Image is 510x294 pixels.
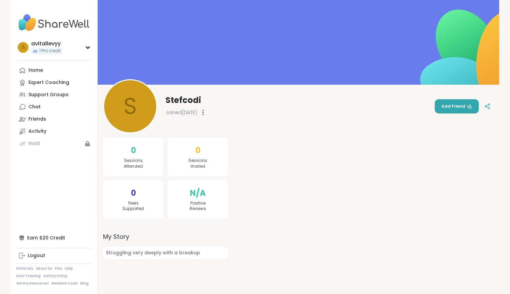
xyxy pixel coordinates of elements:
[123,89,137,124] span: S
[52,281,78,286] a: Redeem Code
[16,138,92,150] a: Host
[442,103,472,109] span: Add Friend
[31,40,62,47] div: avitallevyy
[165,95,201,106] span: Stefcodi
[190,201,206,212] span: Positive Reviews
[195,144,200,156] span: 0
[16,281,49,286] a: Safety Resources
[16,11,92,35] img: ShareWell Nav Logo
[122,201,144,212] span: Peers Supported
[28,140,40,147] div: Host
[16,77,92,89] a: Expert Coaching
[16,125,92,138] a: Activity
[36,266,52,271] a: About Us
[80,281,89,286] a: Blog
[28,128,46,135] div: Activity
[28,252,45,259] div: Logout
[189,158,207,169] span: Sessions Hosted
[103,247,228,259] span: Struggling very deeply with a breakup
[16,113,92,125] a: Friends
[28,67,43,74] div: Home
[39,48,61,54] span: 1 Pro credit
[55,266,62,271] a: FAQ
[16,232,92,244] div: Earn $20 Credit
[28,79,69,86] div: Expert Coaching
[28,91,68,98] div: Support Groups
[43,274,67,278] a: Safety Policy
[103,232,228,241] label: My Story
[435,99,479,113] button: Add Friend
[190,187,206,199] span: N/A
[16,101,92,113] a: Chat
[131,187,136,199] span: 0
[16,266,33,271] a: Referrals
[16,250,92,262] a: Logout
[165,109,197,116] span: Joined [DATE]
[65,266,73,271] a: Help
[21,43,25,52] span: a
[124,158,143,169] span: Sessions Attended
[28,104,41,110] div: Chat
[131,144,136,156] span: 0
[28,116,46,123] div: Friends
[16,64,92,77] a: Home
[16,274,41,278] a: Host Training
[16,89,92,101] a: Support Groups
